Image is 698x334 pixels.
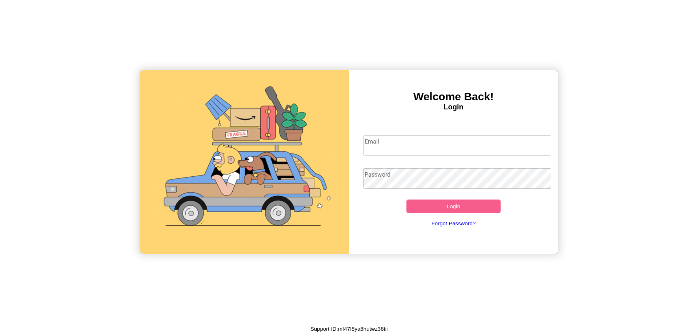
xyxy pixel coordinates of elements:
[310,324,388,334] p: Support ID: mf47f8ya8hutwz38tii
[360,213,548,234] a: Forgot Password?
[140,70,349,254] img: gif
[406,200,501,213] button: Login
[349,90,558,103] h3: Welcome Back!
[349,103,558,111] h4: Login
